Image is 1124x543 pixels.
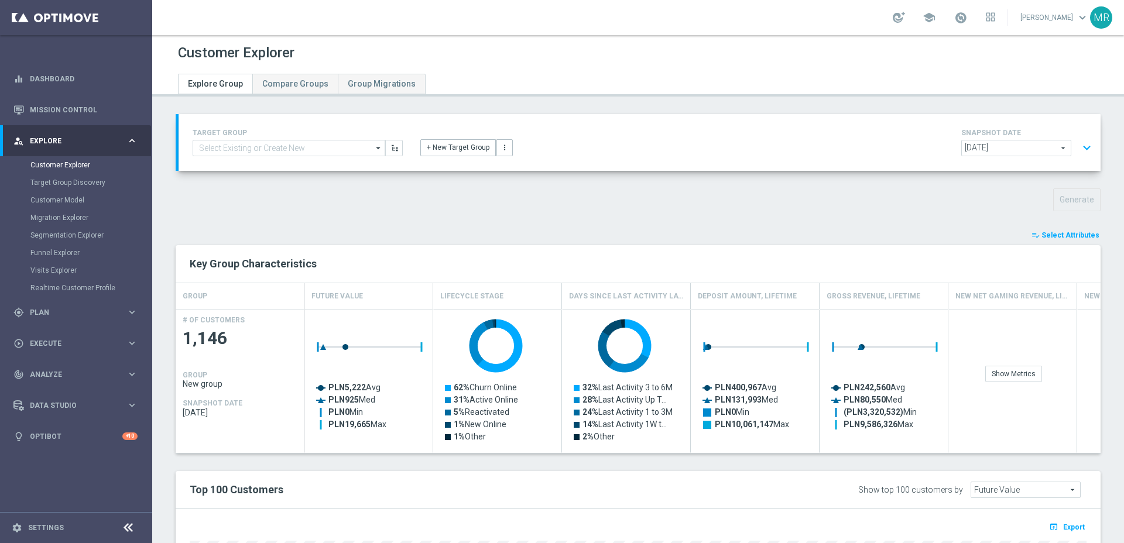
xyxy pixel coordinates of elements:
text: Other [582,432,615,441]
div: Data Studio [13,400,126,411]
i: settings [12,523,22,533]
button: lightbulb Optibot +10 [13,432,138,441]
div: track_changes Analyze keyboard_arrow_right [13,370,138,379]
a: [PERSON_NAME]keyboard_arrow_down [1019,9,1090,26]
div: Press SPACE to select this row. [176,310,304,453]
a: Dashboard [30,63,138,94]
i: lightbulb [13,431,24,442]
div: Target Group Discovery [30,174,151,191]
button: equalizer Dashboard [13,74,138,84]
tspan: 5% [454,407,465,417]
a: Target Group Discovery [30,178,122,187]
i: keyboard_arrow_right [126,338,138,349]
span: New group [183,379,297,389]
button: more_vert [496,139,513,156]
h4: Future Value [311,286,363,307]
h4: New Net Gaming Revenue, Lifetime [955,286,1070,307]
tspan: PLN9,586,326 [844,420,897,429]
span: Plan [30,309,126,316]
i: open_in_browser [1049,522,1061,531]
tspan: 32% [582,383,598,392]
h4: Lifecycle Stage [440,286,503,307]
ul: Tabs [178,74,426,94]
i: play_circle_outline [13,338,24,349]
i: keyboard_arrow_right [126,135,138,146]
button: open_in_browser Export [1047,519,1087,534]
tspan: PLN19,665 [328,420,371,429]
i: keyboard_arrow_right [126,400,138,411]
div: MR [1090,6,1112,29]
h2: Key Group Characteristics [190,257,1087,271]
div: Data Studio keyboard_arrow_right [13,401,138,410]
tspan: 62% [454,383,470,392]
text: Churn Online [454,383,517,392]
a: Mission Control [30,94,138,125]
text: Min [844,407,917,417]
span: Export [1063,523,1085,531]
div: Optibot [13,421,138,452]
button: play_circle_outline Execute keyboard_arrow_right [13,339,138,348]
tspan: PLN400,967 [715,383,762,392]
text: Min [328,407,363,417]
text: Active Online [454,395,518,404]
tspan: PLN10,061,147 [715,420,773,429]
a: Customer Explorer [30,160,122,170]
button: person_search Explore keyboard_arrow_right [13,136,138,146]
a: Customer Model [30,195,122,205]
text: Other [454,432,486,441]
span: Explore [30,138,126,145]
div: Show Metrics [985,366,1042,382]
div: +10 [122,432,138,440]
text: Last Activity Up T… [582,395,667,404]
i: person_search [13,136,24,146]
tspan: (PLN3,320,532) [844,407,903,417]
div: Customer Explorer [30,156,151,174]
h4: GROUP [183,371,207,379]
button: Mission Control [13,105,138,115]
span: Group Migrations [348,79,416,88]
tspan: PLN0 [328,407,349,417]
tspan: PLN0 [715,407,736,417]
tspan: 1% [454,432,465,441]
text: Min [715,407,749,417]
i: playlist_add_check [1032,231,1040,239]
div: Migration Explorer [30,209,151,226]
h4: # OF CUSTOMERS [183,316,245,324]
input: Select Existing or Create New [193,140,385,156]
span: Data Studio [30,402,126,409]
tspan: PLN242,560 [844,383,890,392]
div: gps_fixed Plan keyboard_arrow_right [13,308,138,317]
div: Segmentation Explorer [30,226,151,244]
text: Last Activity 1W t… [582,420,667,429]
span: Compare Groups [262,79,328,88]
tspan: PLN80,550 [844,395,886,404]
tspan: PLN925 [328,395,359,404]
tspan: 1% [454,420,465,429]
div: Dashboard [13,63,138,94]
i: track_changes [13,369,24,380]
tspan: 14% [582,420,598,429]
span: Select Attributes [1041,231,1099,239]
a: Visits Explorer [30,266,122,275]
tspan: 28% [582,395,598,404]
a: Optibot [30,421,122,452]
span: school [923,11,935,24]
text: Max [844,420,913,429]
div: Analyze [13,369,126,380]
i: arrow_drop_down [373,140,385,156]
text: Med [844,395,902,404]
i: equalizer [13,74,24,84]
tspan: 24% [582,407,598,417]
span: keyboard_arrow_down [1076,11,1089,24]
span: 2025-10-13 [183,408,297,417]
button: expand_more [1078,137,1095,159]
tspan: PLN5,222 [328,383,366,392]
i: more_vert [501,143,509,152]
div: Realtime Customer Profile [30,279,151,297]
div: Mission Control [13,94,138,125]
div: TARGET GROUP arrow_drop_down + New Target Group more_vert SNAPSHOT DATE arrow_drop_down expand_more [193,126,1087,159]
